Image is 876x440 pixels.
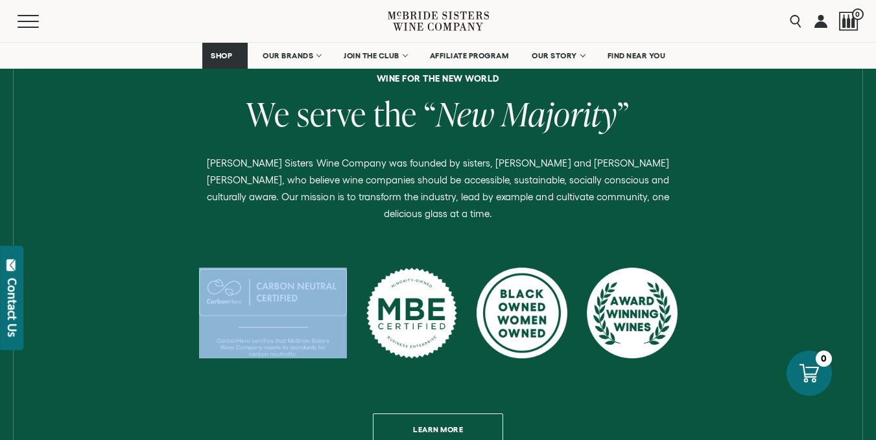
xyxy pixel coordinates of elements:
[852,8,864,20] span: 0
[254,43,329,69] a: OUR BRANDS
[195,155,682,222] p: [PERSON_NAME] Sisters Wine Company was founded by sisters, [PERSON_NAME] and [PERSON_NAME] [PERSO...
[523,43,593,69] a: OUR STORY
[430,51,509,60] span: AFFILIATE PROGRAM
[599,43,674,69] a: FIND NEAR YOU
[18,15,64,28] button: Mobile Menu Trigger
[10,74,866,83] h6: Wine for the new world
[532,51,577,60] span: OUR STORY
[202,43,248,69] a: SHOP
[617,91,630,136] span: ”
[436,91,495,136] span: New
[246,91,290,136] span: We
[335,43,415,69] a: JOIN THE CLUB
[608,51,666,60] span: FIND NEAR YOU
[424,91,436,136] span: “
[297,91,366,136] span: serve
[263,51,313,60] span: OUR BRANDS
[502,91,617,136] span: Majority
[6,278,19,337] div: Contact Us
[344,51,399,60] span: JOIN THE CLUB
[816,351,832,367] div: 0
[211,51,233,60] span: SHOP
[373,91,417,136] span: the
[421,43,517,69] a: AFFILIATE PROGRAM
